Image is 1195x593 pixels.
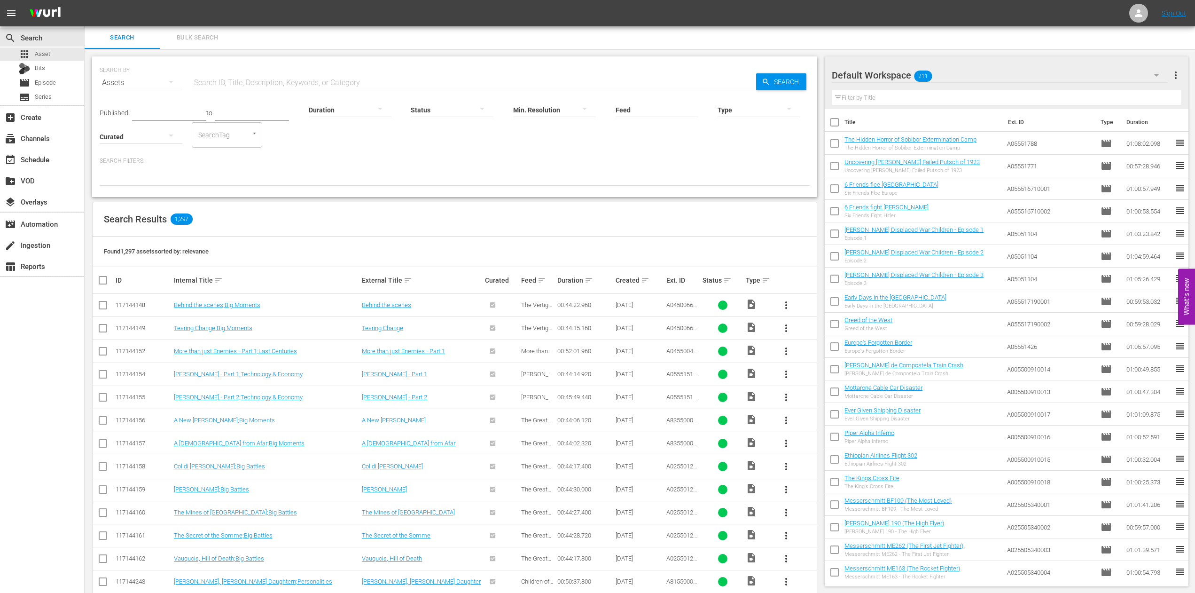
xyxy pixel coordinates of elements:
[1003,200,1097,222] td: A055516710002
[557,417,612,424] div: 00:44:06.120
[775,363,797,386] button: more_vert
[362,463,423,470] a: Col di [PERSON_NAME]
[775,524,797,547] button: more_vert
[1174,566,1186,577] span: reorder
[1003,335,1097,358] td: A05551426
[1101,183,1112,194] span: Episode
[746,275,772,286] div: Type
[844,249,984,256] a: [PERSON_NAME] Displaced War Children - Episode 2
[116,463,171,470] div: 117144158
[557,440,612,447] div: 00:44:02.320
[104,213,167,225] span: Search Results
[116,509,171,516] div: 117144160
[23,2,68,24] img: ans4CAIJ8jUAAAAAAAAAAAAAAAAAAAAAAAAgQb4GAAAAAAAAAAAAAAAAAAAAAAAAJMjXAAAAAAAAAAAAAAAAAAAAAAAAgAT5G...
[781,300,792,311] span: more_vert
[641,276,649,285] span: sort
[844,190,938,196] div: Six Friends Flee Europe
[616,301,664,308] div: [DATE]
[1101,364,1112,375] span: Episode
[781,438,792,449] span: more_vert
[775,386,797,409] button: more_vert
[521,486,552,507] span: The Great Underground War
[1174,250,1186,261] span: reorder
[666,277,700,284] div: Ext. ID
[174,486,249,493] a: [PERSON_NAME];Big Battles
[1174,386,1186,397] span: reorder
[844,280,984,286] div: Episode 3
[666,486,700,500] span: A025501210005
[35,92,52,102] span: Series
[1123,538,1174,561] td: 01:01:39.571
[1123,403,1174,426] td: 01:01:09.875
[557,463,612,470] div: 00:44:17.400
[5,32,16,44] span: Search
[1123,516,1174,538] td: 00:59:57.000
[616,509,664,516] div: [DATE]
[1101,160,1112,172] span: Episode
[5,240,16,251] span: Ingestion
[521,509,552,530] span: The Great Underground War
[214,276,223,285] span: sort
[362,371,427,378] a: [PERSON_NAME] - Part 1
[1174,318,1186,329] span: reorder
[35,63,45,73] span: Bits
[616,394,664,401] div: [DATE]
[616,440,664,447] div: [DATE]
[1101,386,1112,397] span: Episode
[362,555,422,562] a: Vauquois, Hill of Death
[90,32,154,43] span: Search
[844,294,946,301] a: Early Days in the [GEOGRAPHIC_DATA]
[844,348,912,354] div: Europe's Forgotten Border
[844,483,899,490] div: The King's Cross Fire
[844,506,952,512] div: Messerschmitt BF109 - The Most Loved
[770,73,806,90] span: Search
[174,394,303,401] a: [PERSON_NAME] - Part 2;Technology & Economy
[1174,544,1186,555] span: reorder
[521,394,553,422] span: [PERSON_NAME] - Pioneer of Aviation
[666,417,700,431] span: A835500010001
[746,460,757,471] span: Video
[557,555,612,562] div: 00:44:17.800
[844,303,946,309] div: Early Days in the [GEOGRAPHIC_DATA]
[5,112,16,123] span: Create
[844,158,980,166] a: Uncovering [PERSON_NAME] Failed Putsch of 1923
[1174,205,1186,216] span: reorder
[1123,448,1174,471] td: 01:00:32.004
[100,70,182,96] div: Assets
[100,109,130,117] span: Published:
[116,486,171,493] div: 117144159
[5,175,16,187] span: VOD
[781,553,792,564] span: more_vert
[171,213,193,225] span: 1,297
[1003,268,1097,290] td: A05051104
[1003,358,1097,380] td: A005500910014
[1101,409,1112,420] span: Episode
[1101,296,1112,307] span: Episode
[746,552,757,563] span: Video
[616,555,664,562] div: [DATE]
[1123,222,1174,245] td: 01:03:23.842
[521,275,555,286] div: Feed
[844,416,921,422] div: Ever Given Shipping Disaster
[1002,109,1095,135] th: Ext. ID
[775,317,797,340] button: more_vert
[844,551,963,557] div: Messerschmitt ME262 - The First Jet Fighter
[1003,313,1097,335] td: A055517190002
[1101,522,1112,533] span: Episode
[1123,380,1174,403] td: 01:00:47.304
[666,463,700,477] span: A025501210004
[746,529,757,540] span: Video
[844,181,938,188] a: 6 Friends flee [GEOGRAPHIC_DATA]
[19,63,30,74] div: Bits
[1101,251,1112,262] span: Episode
[1101,499,1112,510] span: Episode
[557,509,612,516] div: 00:44:27.400
[832,62,1167,88] div: Default Workspace
[1174,408,1186,419] span: reorder
[1123,426,1174,448] td: 01:00:52.591
[746,414,757,425] span: Video
[5,133,16,144] span: Channels
[116,555,171,562] div: 117144162
[844,339,912,346] a: Europe's Forgotten Border
[585,276,593,285] span: sort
